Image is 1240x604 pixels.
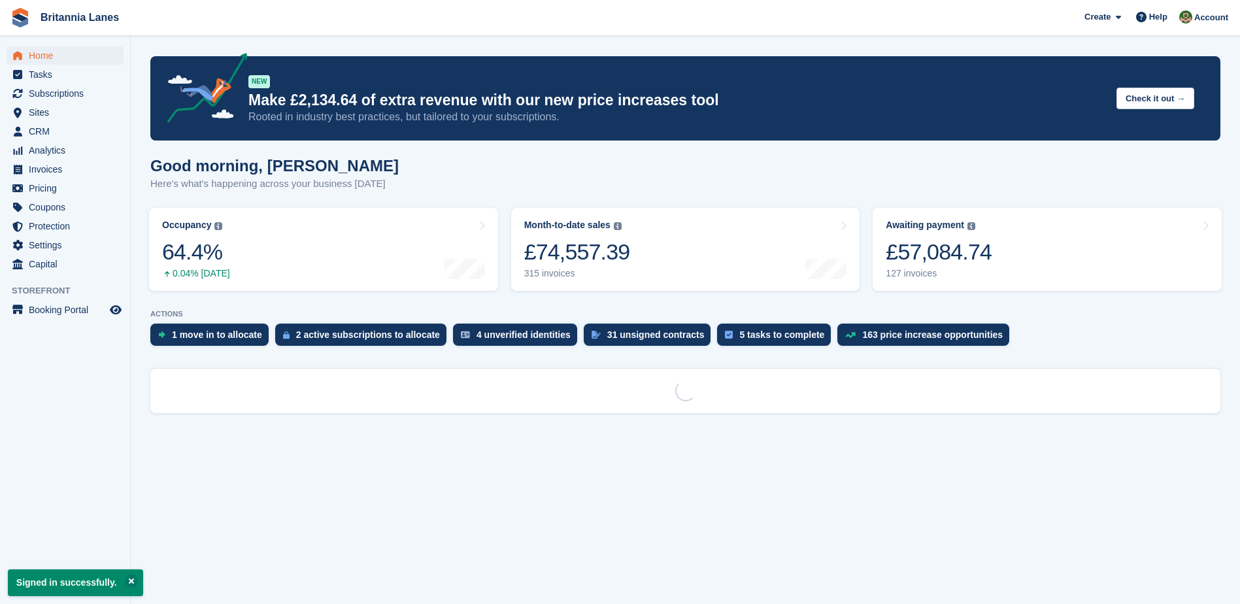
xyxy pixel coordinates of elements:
a: menu [7,160,124,178]
span: Analytics [29,141,107,159]
img: stora-icon-8386f47178a22dfd0bd8f6a31ec36ba5ce8667c1dd55bd0f319d3a0aa187defe.svg [10,8,30,27]
span: Pricing [29,179,107,197]
div: 5 tasks to complete [739,329,824,340]
span: Tasks [29,65,107,84]
span: Settings [29,236,107,254]
span: Subscriptions [29,84,107,103]
a: menu [7,198,124,216]
a: Awaiting payment £57,084.74 127 invoices [873,208,1222,291]
span: Booking Portal [29,301,107,319]
div: £74,557.39 [524,239,630,265]
span: Protection [29,217,107,235]
a: menu [7,255,124,273]
div: 64.4% [162,239,230,265]
img: icon-info-grey-7440780725fd019a000dd9b08b2336e03edf1995a4989e88bcd33f0948082b44.svg [967,222,975,230]
img: contract_signature_icon-13c848040528278c33f63329250d36e43548de30e8caae1d1a13099fd9432cc5.svg [592,331,601,339]
a: menu [7,179,124,197]
a: menu [7,301,124,319]
img: price-adjustments-announcement-icon-8257ccfd72463d97f412b2fc003d46551f7dbcb40ab6d574587a9cd5c0d94... [156,53,248,127]
div: £57,084.74 [886,239,992,265]
a: menu [7,46,124,65]
a: 2 active subscriptions to allocate [275,324,453,352]
a: 4 unverified identities [453,324,584,352]
a: Month-to-date sales £74,557.39 315 invoices [511,208,860,291]
span: Account [1194,11,1228,24]
span: Sites [29,103,107,122]
span: Capital [29,255,107,273]
a: menu [7,84,124,103]
div: 0.04% [DATE] [162,268,230,279]
div: Awaiting payment [886,220,964,231]
img: Sam Wooldridge [1179,10,1192,24]
div: Month-to-date sales [524,220,611,231]
div: 163 price increase opportunities [862,329,1003,340]
img: price_increase_opportunities-93ffe204e8149a01c8c9dc8f82e8f89637d9d84a8eef4429ea346261dce0b2c0.svg [845,332,856,338]
img: active_subscription_to_allocate_icon-d502201f5373d7db506a760aba3b589e785aa758c864c3986d89f69b8ff3... [283,331,290,339]
p: Signed in successfully. [8,569,143,596]
img: verify_identity-adf6edd0f0f0b5bbfe63781bf79b02c33cf7c696d77639b501bdc392416b5a36.svg [461,331,470,339]
div: 315 invoices [524,268,630,279]
a: 163 price increase opportunities [837,324,1016,352]
a: 5 tasks to complete [717,324,837,352]
a: Britannia Lanes [35,7,124,28]
a: menu [7,122,124,141]
a: Occupancy 64.4% 0.04% [DATE] [149,208,498,291]
button: Check it out → [1116,88,1194,109]
a: menu [7,141,124,159]
a: menu [7,103,124,122]
a: 31 unsigned contracts [584,324,718,352]
div: 4 unverified identities [477,329,571,340]
div: 127 invoices [886,268,992,279]
img: task-75834270c22a3079a89374b754ae025e5fb1db73e45f91037f5363f120a921f8.svg [725,331,733,339]
span: Help [1149,10,1167,24]
span: Storefront [12,284,130,297]
span: Create [1084,10,1111,24]
div: Occupancy [162,220,211,231]
span: CRM [29,122,107,141]
p: Make £2,134.64 of extra revenue with our new price increases tool [248,91,1106,110]
div: 31 unsigned contracts [607,329,705,340]
img: move_ins_to_allocate_icon-fdf77a2bb77ea45bf5b3d319d69a93e2d87916cf1d5bf7949dd705db3b84f3ca.svg [158,331,165,339]
p: ACTIONS [150,310,1220,318]
a: Preview store [108,302,124,318]
img: icon-info-grey-7440780725fd019a000dd9b08b2336e03edf1995a4989e88bcd33f0948082b44.svg [614,222,622,230]
span: Invoices [29,160,107,178]
img: icon-info-grey-7440780725fd019a000dd9b08b2336e03edf1995a4989e88bcd33f0948082b44.svg [214,222,222,230]
a: menu [7,236,124,254]
div: NEW [248,75,270,88]
a: menu [7,217,124,235]
a: 1 move in to allocate [150,324,275,352]
a: menu [7,65,124,84]
h1: Good morning, [PERSON_NAME] [150,157,399,175]
p: Here's what's happening across your business [DATE] [150,176,399,192]
div: 1 move in to allocate [172,329,262,340]
p: Rooted in industry best practices, but tailored to your subscriptions. [248,110,1106,124]
div: 2 active subscriptions to allocate [296,329,440,340]
span: Coupons [29,198,107,216]
span: Home [29,46,107,65]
